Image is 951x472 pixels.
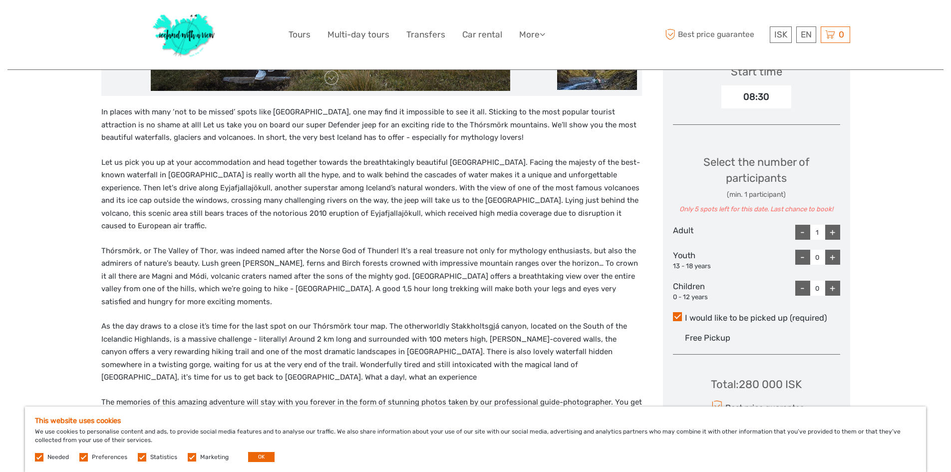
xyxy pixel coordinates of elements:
img: 1077-ca632067-b948-436b-9c7a-efe9894e108b_logo_big.jpg [148,7,221,62]
div: 0 - 12 years [673,293,729,302]
div: 08:30 [721,85,791,108]
div: - [795,281,810,296]
p: In places with many ‘not to be missed’ spots like [GEOGRAPHIC_DATA], one may find it impossible t... [101,106,642,144]
div: (min. 1 participant) [673,190,840,200]
div: + [825,281,840,296]
div: EN [796,26,816,43]
label: I would like to be picked up (required) [673,312,840,324]
a: Car rental [462,27,502,42]
a: Tours [289,27,311,42]
div: Best price guarantee [708,398,804,415]
div: Total : 280 000 ISK [711,377,802,392]
div: 13 - 18 years [673,262,729,271]
label: Statistics [150,453,177,462]
div: Only 5 spots left for this date. Last chance to book! [673,205,840,214]
div: - [795,225,810,240]
span: Free Pickup [685,333,730,343]
div: Youth [673,250,729,271]
button: OK [248,452,275,462]
div: + [825,250,840,265]
label: Needed [47,453,69,462]
p: As the day draws to a close it’s time for the last spot on our Thórsmörk tour map. The otherworld... [101,320,642,384]
label: Preferences [92,453,127,462]
a: Transfers [406,27,445,42]
p: Thórsmörk, or The Valley of Thor, was indeed named after the Norse God of Thunder! It's a real tr... [101,245,642,309]
label: Marketing [200,453,229,462]
div: We use cookies to personalise content and ads, to provide social media features and to analyse ou... [25,407,926,472]
span: ISK [774,29,787,39]
a: More [519,27,545,42]
span: Best price guarantee [663,26,767,43]
span: 0 [837,29,846,39]
p: Let us pick you up at your accommodation and head together towards the breathtakingly beautiful [... [101,156,642,233]
a: Multi-day tours [327,27,389,42]
div: Adult [673,225,729,240]
h5: This website uses cookies [35,417,916,425]
div: Select the number of participants [673,154,840,214]
div: Start time [731,64,782,79]
p: The memories of this amazing adventure will stay with you forever in the form of stunning photos ... [101,396,642,435]
div: + [825,225,840,240]
div: - [795,250,810,265]
div: Children [673,281,729,302]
